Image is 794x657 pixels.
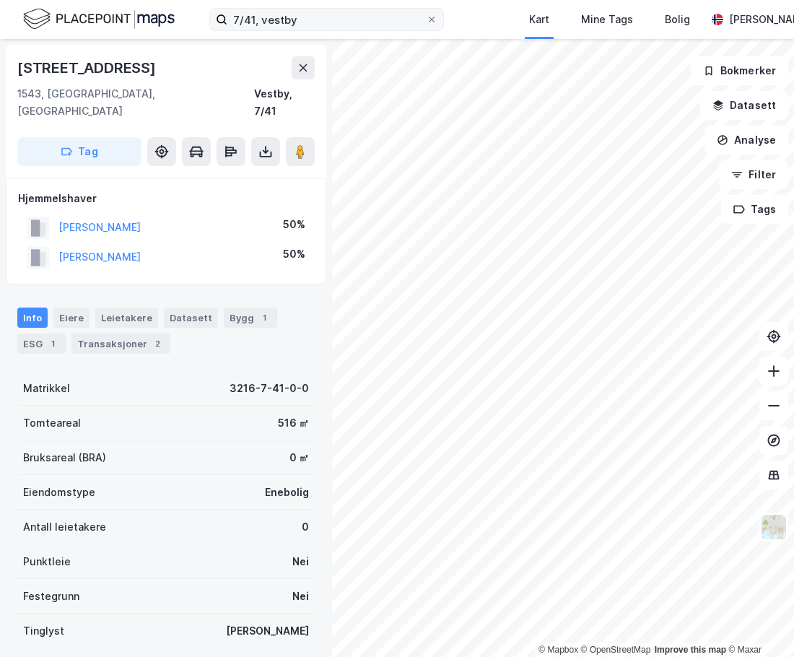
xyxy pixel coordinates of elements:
[283,245,305,263] div: 50%
[53,308,90,328] div: Eiere
[691,56,788,85] button: Bokmerker
[302,518,309,536] div: 0
[665,11,690,28] div: Bolig
[230,380,309,397] div: 3216-7-41-0-0
[45,336,60,351] div: 1
[17,137,141,166] button: Tag
[283,216,305,233] div: 50%
[23,449,106,466] div: Bruksareal (BRA)
[292,588,309,605] div: Nei
[150,336,165,351] div: 2
[226,622,309,640] div: [PERSON_NAME]
[71,334,170,354] div: Transaksjoner
[17,308,48,328] div: Info
[95,308,158,328] div: Leietakere
[265,484,309,501] div: Enebolig
[722,588,794,657] iframe: Chat Widget
[581,645,651,655] a: OpenStreetMap
[538,645,578,655] a: Mapbox
[164,308,218,328] div: Datasett
[18,190,314,207] div: Hjemmelshaver
[278,414,309,432] div: 516 ㎡
[17,85,254,120] div: 1543, [GEOGRAPHIC_DATA], [GEOGRAPHIC_DATA]
[292,553,309,570] div: Nei
[254,85,315,120] div: Vestby, 7/41
[23,414,81,432] div: Tomteareal
[721,195,788,224] button: Tags
[17,56,159,79] div: [STREET_ADDRESS]
[23,6,175,32] img: logo.f888ab2527a4732fd821a326f86c7f29.svg
[289,449,309,466] div: 0 ㎡
[655,645,726,655] a: Improve this map
[23,380,70,397] div: Matrikkel
[257,310,271,325] div: 1
[224,308,277,328] div: Bygg
[17,334,66,354] div: ESG
[23,518,106,536] div: Antall leietakere
[23,622,64,640] div: Tinglyst
[719,160,788,189] button: Filter
[704,126,788,155] button: Analyse
[722,588,794,657] div: Kontrollprogram for chat
[23,553,71,570] div: Punktleie
[760,513,788,541] img: Z
[581,11,633,28] div: Mine Tags
[23,484,95,501] div: Eiendomstype
[23,588,79,605] div: Festegrunn
[700,91,788,120] button: Datasett
[529,11,549,28] div: Kart
[227,9,426,30] input: Søk på adresse, matrikkel, gårdeiere, leietakere eller personer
